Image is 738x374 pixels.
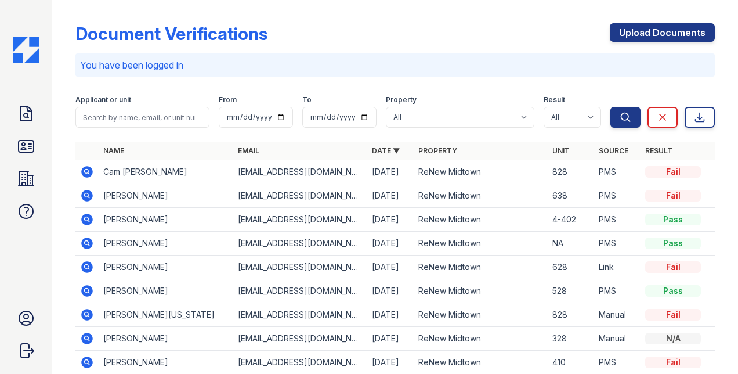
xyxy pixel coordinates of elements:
label: Property [386,95,417,105]
td: ReNew Midtown [414,160,548,184]
td: 4-402 [548,208,594,232]
td: [PERSON_NAME] [99,327,233,351]
td: 328 [548,327,594,351]
td: Manual [594,303,641,327]
td: 828 [548,303,594,327]
td: PMS [594,279,641,303]
td: [PERSON_NAME] [99,232,233,256]
div: Pass [645,238,701,249]
td: [DATE] [367,327,414,351]
td: [EMAIL_ADDRESS][DOMAIN_NAME] [233,327,367,351]
td: [EMAIL_ADDRESS][DOMAIN_NAME] [233,208,367,232]
a: Source [599,146,628,155]
a: Upload Documents [610,23,715,42]
td: [DATE] [367,279,414,303]
td: NA [548,232,594,256]
td: [EMAIL_ADDRESS][DOMAIN_NAME] [233,160,367,184]
td: [EMAIL_ADDRESS][DOMAIN_NAME] [233,279,367,303]
td: 628 [548,256,594,279]
td: [DATE] [367,184,414,208]
td: [EMAIL_ADDRESS][DOMAIN_NAME] [233,303,367,327]
td: Manual [594,327,641,351]
a: Name [103,146,124,155]
td: [DATE] [367,160,414,184]
td: [DATE] [367,256,414,279]
td: [PERSON_NAME] [99,184,233,208]
div: Fail [645,261,701,273]
a: Result [645,146,672,155]
td: ReNew Midtown [414,256,548,279]
td: [DATE] [367,303,414,327]
td: PMS [594,208,641,232]
a: Date ▼ [372,146,400,155]
label: To [302,95,312,105]
img: CE_Icon_Blue-c292c112584629df590d857e76928e9f676e5b41ef8f769ba2f05ee15b207248.png [13,37,39,63]
a: Property [418,146,457,155]
td: [EMAIL_ADDRESS][DOMAIN_NAME] [233,184,367,208]
td: 828 [548,160,594,184]
td: ReNew Midtown [414,303,548,327]
td: [DATE] [367,232,414,256]
td: ReNew Midtown [414,208,548,232]
a: Unit [552,146,570,155]
td: ReNew Midtown [414,327,548,351]
td: PMS [594,232,641,256]
td: [PERSON_NAME][US_STATE] [99,303,233,327]
a: Email [238,146,259,155]
label: From [219,95,237,105]
div: Fail [645,166,701,178]
td: ReNew Midtown [414,279,548,303]
td: [PERSON_NAME] [99,279,233,303]
td: Cam [PERSON_NAME] [99,160,233,184]
div: Fail [645,357,701,368]
td: 528 [548,279,594,303]
p: You have been logged in [80,58,710,72]
td: PMS [594,184,641,208]
td: [EMAIL_ADDRESS][DOMAIN_NAME] [233,256,367,279]
td: PMS [594,160,641,184]
input: Search by name, email, or unit number [75,107,209,128]
td: [EMAIL_ADDRESS][DOMAIN_NAME] [233,232,367,256]
label: Applicant or unit [75,95,131,105]
div: Pass [645,285,701,297]
td: [DATE] [367,208,414,232]
div: Fail [645,309,701,321]
td: ReNew Midtown [414,184,548,208]
td: Link [594,256,641,279]
div: Pass [645,214,701,225]
td: [PERSON_NAME] [99,208,233,232]
td: 638 [548,184,594,208]
div: Document Verifications [75,23,267,44]
div: N/A [645,333,701,344]
td: ReNew Midtown [414,232,548,256]
label: Result [544,95,565,105]
div: Fail [645,190,701,202]
td: [PERSON_NAME] [99,256,233,279]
